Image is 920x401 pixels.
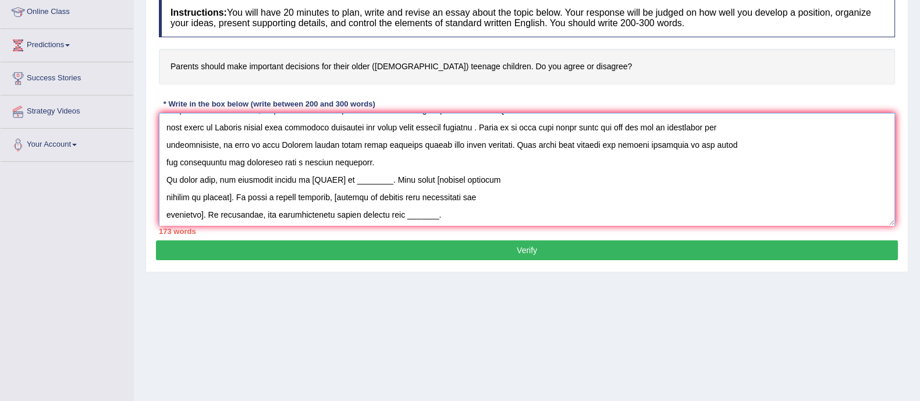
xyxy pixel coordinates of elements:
h4: Parents should make important decisions for their older ([DEMOGRAPHIC_DATA]) teenage children. Do... [159,49,895,84]
div: 173 words [159,226,895,237]
div: * Write in the box below (write between 200 and 300 words) [159,99,379,110]
a: Strategy Videos [1,95,133,125]
a: Predictions [1,29,133,58]
b: Instructions: [170,8,227,17]
a: Your Account [1,129,133,158]
button: Verify [156,240,898,260]
a: Success Stories [1,62,133,91]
